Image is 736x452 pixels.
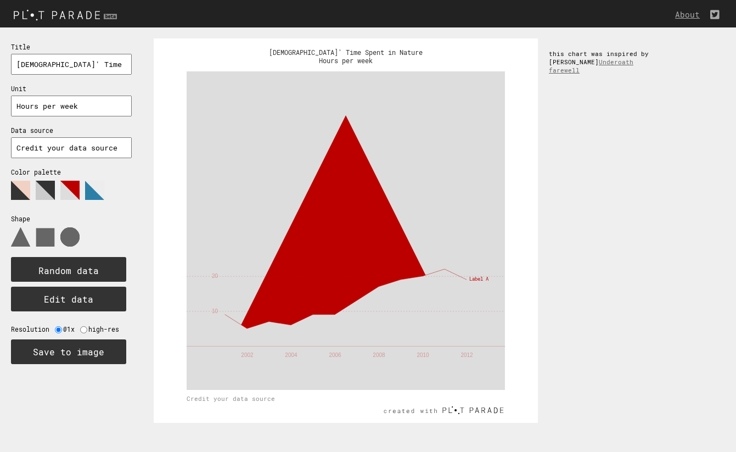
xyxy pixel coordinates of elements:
div: this chart was inspired by [PERSON_NAME] [538,38,670,85]
p: Shape [11,215,132,223]
tspan: 10 [212,308,218,314]
tspan: Label A [469,276,489,282]
p: Unit [11,85,132,93]
button: Edit data [11,287,126,311]
text: Credit your data source [187,394,275,403]
tspan: 2004 [285,352,297,358]
label: Resolution [11,325,55,333]
tspan: 2012 [460,352,473,358]
label: high-res [88,325,125,333]
text: [DEMOGRAPHIC_DATA]' Time Spent in Nature [269,48,423,57]
tspan: 2002 [241,352,254,358]
p: Data source [11,126,132,135]
text: Random data [38,265,99,276]
tspan: 2010 [417,352,429,358]
p: Color palette [11,168,132,176]
p: Title [11,43,132,51]
tspan: 20 [212,273,218,279]
tspan: 2006 [329,352,341,358]
tspan: 2008 [373,352,385,358]
label: @1x [63,325,80,333]
button: Save to image [11,339,126,364]
text: Hours per week [319,56,373,65]
a: Underoath farewell [549,58,633,74]
a: About [675,9,705,20]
